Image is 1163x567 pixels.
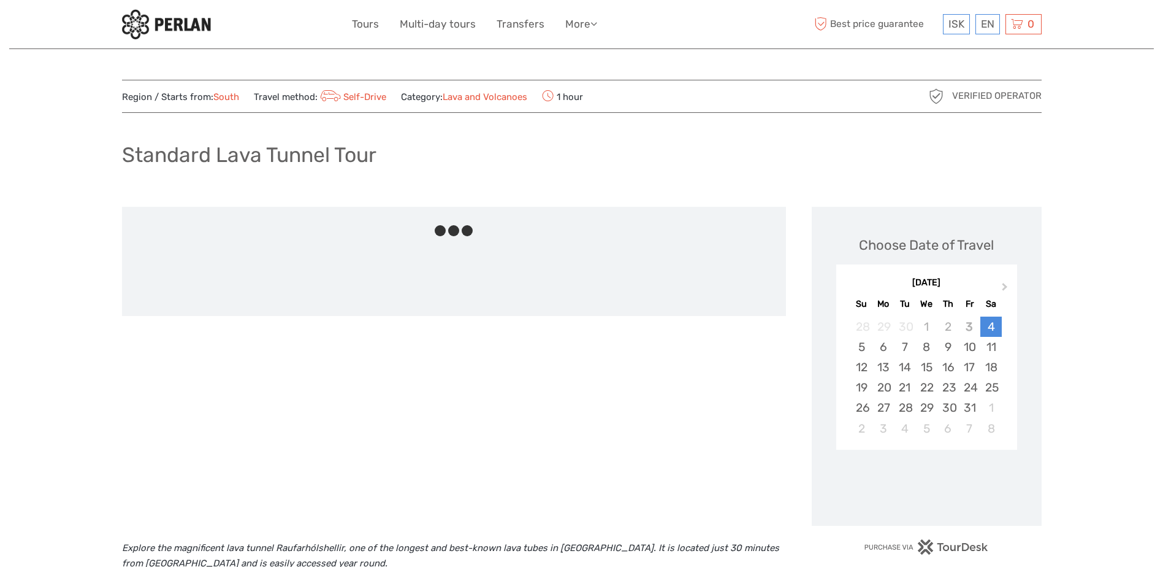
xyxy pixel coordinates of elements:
[948,18,964,30] span: ISK
[851,418,872,439] div: Choose Sunday, November 2nd, 2025
[851,317,872,337] div: Not available Sunday, September 28th, 2025
[915,337,937,357] div: Choose Wednesday, October 8th, 2025
[915,357,937,377] div: Choose Wednesday, October 15th, 2025
[872,337,894,357] div: Choose Monday, October 6th, 2025
[980,337,1002,357] div: Choose Saturday, October 11th, 2025
[122,91,239,104] span: Region / Starts from:
[443,91,527,102] a: Lava and Volcanoes
[959,317,980,337] div: Not available Friday, October 3rd, 2025
[937,357,959,377] div: Choose Thursday, October 16th, 2025
[352,15,379,33] a: Tours
[1026,18,1036,30] span: 0
[851,337,872,357] div: Choose Sunday, October 5th, 2025
[254,88,387,105] span: Travel method:
[980,377,1002,398] div: Choose Saturday, October 25th, 2025
[915,398,937,418] div: Choose Wednesday, October 29th, 2025
[975,14,1000,34] div: EN
[894,357,915,377] div: Choose Tuesday, October 14th, 2025
[980,317,1002,337] div: Choose Saturday, October 4th, 2025
[894,337,915,357] div: Choose Tuesday, October 7th, 2025
[937,418,959,439] div: Choose Thursday, November 6th, 2025
[980,398,1002,418] div: Choose Saturday, November 1st, 2025
[836,277,1017,290] div: [DATE]
[894,418,915,439] div: Choose Tuesday, November 4th, 2025
[937,337,959,357] div: Choose Thursday, October 9th, 2025
[952,90,1042,102] span: Verified Operator
[872,418,894,439] div: Choose Monday, November 3rd, 2025
[959,418,980,439] div: Choose Friday, November 7th, 2025
[851,398,872,418] div: Choose Sunday, October 26th, 2025
[318,91,387,102] a: Self-Drive
[980,296,1002,312] div: Sa
[959,296,980,312] div: Fr
[851,296,872,312] div: Su
[851,377,872,398] div: Choose Sunday, October 19th, 2025
[915,418,937,439] div: Choose Wednesday, November 5th, 2025
[851,357,872,377] div: Choose Sunday, October 12th, 2025
[937,317,959,337] div: Not available Thursday, October 2nd, 2025
[872,317,894,337] div: Not available Monday, September 29th, 2025
[937,377,959,398] div: Choose Thursday, October 23rd, 2025
[894,398,915,418] div: Choose Tuesday, October 28th, 2025
[497,15,544,33] a: Transfers
[959,398,980,418] div: Choose Friday, October 31st, 2025
[959,357,980,377] div: Choose Friday, October 17th, 2025
[923,482,931,490] div: Loading...
[864,539,988,555] img: PurchaseViaTourDesk.png
[872,296,894,312] div: Mo
[872,377,894,398] div: Choose Monday, October 20th, 2025
[840,317,1013,439] div: month 2025-10
[894,317,915,337] div: Not available Tuesday, September 30th, 2025
[894,377,915,398] div: Choose Tuesday, October 21st, 2025
[894,296,915,312] div: Tu
[996,280,1016,299] button: Next Month
[400,15,476,33] a: Multi-day tours
[812,14,940,34] span: Best price guarantee
[926,87,946,106] img: verified_operator_grey_128.png
[980,357,1002,377] div: Choose Saturday, October 18th, 2025
[565,15,597,33] a: More
[915,296,937,312] div: We
[542,88,583,105] span: 1 hour
[872,398,894,418] div: Choose Monday, October 27th, 2025
[937,398,959,418] div: Choose Thursday, October 30th, 2025
[872,357,894,377] div: Choose Monday, October 13th, 2025
[937,296,959,312] div: Th
[122,142,376,168] h1: Standard Lava Tunnel Tour
[959,377,980,398] div: Choose Friday, October 24th, 2025
[915,317,937,337] div: Not available Wednesday, October 1st, 2025
[213,91,239,102] a: South
[859,236,994,255] div: Choose Date of Travel
[122,9,211,39] img: 288-6a22670a-0f57-43d8-a107-52fbc9b92f2c_logo_small.jpg
[980,418,1002,439] div: Choose Saturday, November 8th, 2025
[915,377,937,398] div: Choose Wednesday, October 22nd, 2025
[401,91,527,104] span: Category:
[959,337,980,357] div: Choose Friday, October 10th, 2025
